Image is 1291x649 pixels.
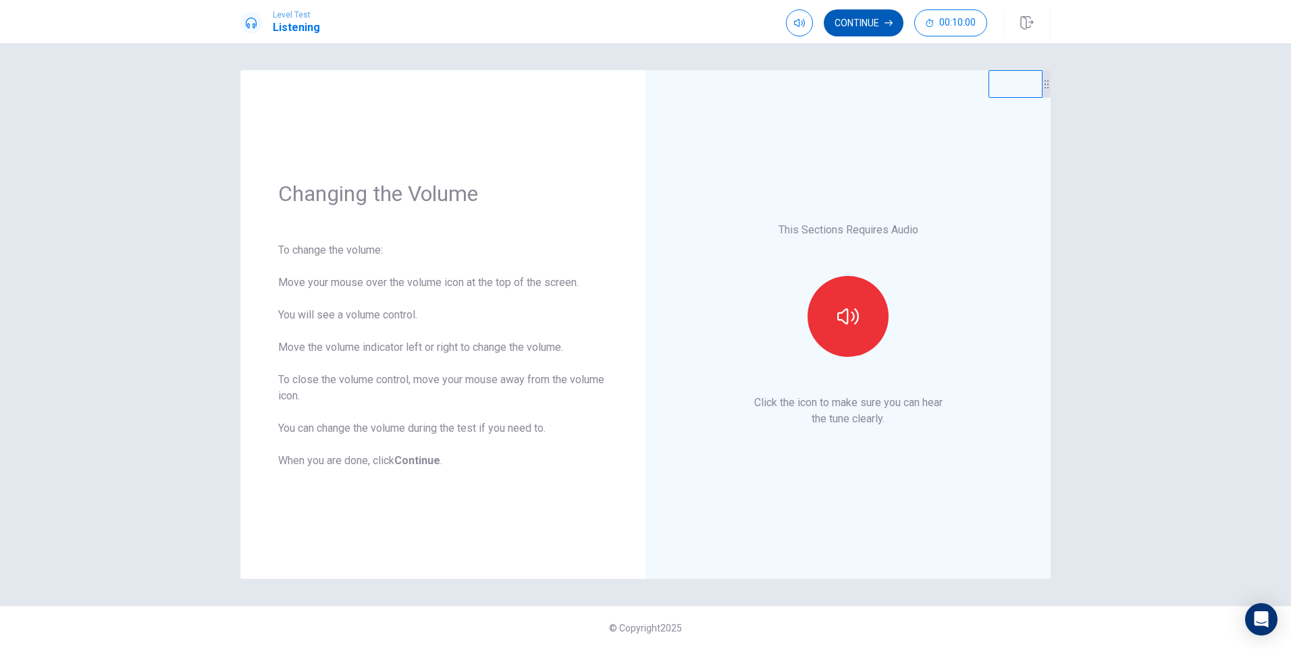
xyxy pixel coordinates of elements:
p: This Sections Requires Audio [779,222,918,238]
div: Open Intercom Messenger [1245,603,1277,636]
span: 00:10:00 [939,18,976,28]
button: 00:10:00 [914,9,987,36]
button: Continue [824,9,903,36]
h1: Changing the Volume [278,180,608,207]
span: © Copyright 2025 [609,623,682,633]
div: To change the volume: Move your mouse over the volume icon at the top of the screen. You will see... [278,242,608,469]
h1: Listening [273,20,320,36]
p: Click the icon to make sure you can hear the tune clearly. [754,395,943,427]
span: Level Test [273,10,320,20]
b: Continue [394,454,440,467]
